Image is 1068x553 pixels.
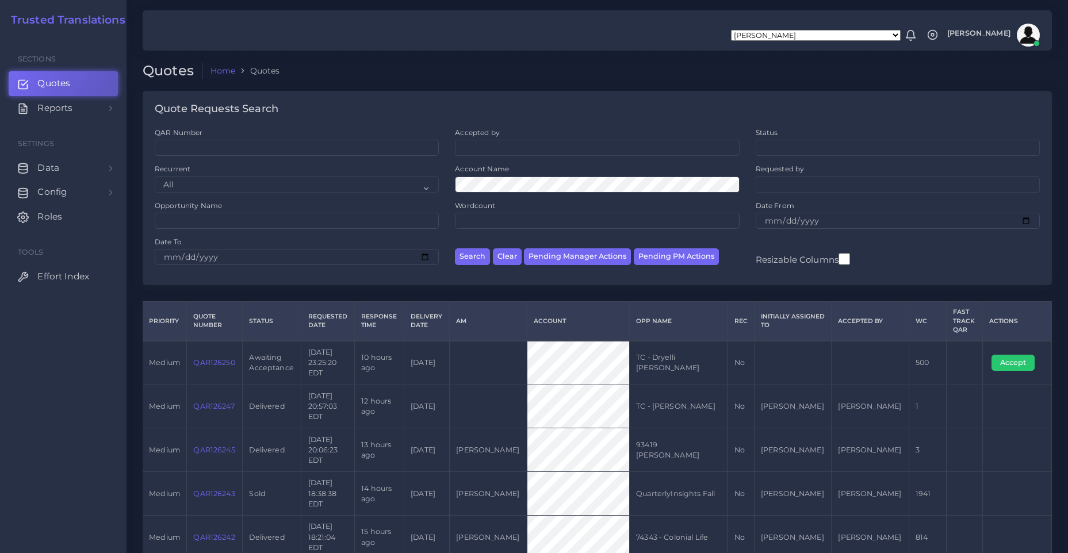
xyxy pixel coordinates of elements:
td: Delivered [243,385,301,428]
td: [PERSON_NAME] [754,472,831,516]
span: Data [37,162,59,174]
a: QAR126245 [193,446,235,454]
td: Delivered [243,428,301,472]
input: Resizable Columns [839,252,850,266]
button: Pending Manager Actions [524,248,631,265]
td: Awaiting Acceptance [243,341,301,385]
th: Response Time [354,302,404,341]
span: Sections [18,55,56,63]
span: Effort Index [37,270,89,283]
button: Pending PM Actions [634,248,719,265]
td: [DATE] 23:25:20 EDT [301,341,355,385]
span: medium [149,402,180,410]
td: No [728,385,754,428]
td: 3 [909,428,946,472]
span: medium [149,358,180,367]
label: Date To [155,237,182,247]
td: [DATE] [404,385,449,428]
td: No [728,428,754,472]
button: Accept [992,355,1035,371]
td: [PERSON_NAME] [754,385,831,428]
a: QAR126247 [193,402,234,410]
a: [PERSON_NAME]avatar [941,24,1044,47]
th: Requested Date [301,302,355,341]
a: QAR126242 [193,533,235,542]
label: Wordcount [455,201,495,210]
label: Recurrent [155,164,190,174]
a: Home [210,65,236,76]
a: Config [9,180,118,204]
td: 1941 [909,472,946,516]
a: Trusted Translations [3,14,125,27]
span: Config [37,186,67,198]
th: Opp Name [630,302,728,341]
td: [DATE] 20:57:03 EDT [301,385,355,428]
th: WC [909,302,946,341]
td: [PERSON_NAME] [450,428,527,472]
span: Tools [18,248,44,256]
th: Initially Assigned to [754,302,831,341]
span: Roles [37,210,62,223]
th: Delivery Date [404,302,449,341]
td: [PERSON_NAME] [832,428,909,472]
td: QuarterlyInsights Fall [630,472,728,516]
td: TC - [PERSON_NAME] [630,385,728,428]
button: Clear [493,248,522,265]
span: Quotes [37,77,70,90]
a: Effort Index [9,264,118,289]
a: Roles [9,205,118,229]
li: Quotes [235,65,280,76]
td: [DATE] [404,341,449,385]
label: Date From [756,201,794,210]
th: Quote Number [187,302,243,341]
td: 500 [909,341,946,385]
label: QAR Number [155,128,202,137]
td: TC - Dryelli [PERSON_NAME] [630,341,728,385]
a: QAR126250 [193,358,235,367]
label: Resizable Columns [756,252,850,266]
td: Sold [243,472,301,516]
th: Actions [982,302,1051,341]
th: Account [527,302,630,341]
td: [DATE] 20:06:23 EDT [301,428,355,472]
span: Reports [37,102,72,114]
td: [PERSON_NAME] [832,472,909,516]
td: [DATE] [404,472,449,516]
td: [PERSON_NAME] [754,428,831,472]
h2: Quotes [143,63,202,79]
td: 10 hours ago [354,341,404,385]
img: avatar [1017,24,1040,47]
span: [PERSON_NAME] [947,30,1010,37]
td: No [728,472,754,516]
td: [DATE] 18:38:38 EDT [301,472,355,516]
th: Status [243,302,301,341]
label: Status [756,128,778,137]
th: Fast Track QAR [946,302,982,341]
label: Opportunity Name [155,201,222,210]
th: Priority [143,302,187,341]
label: Requested by [756,164,805,174]
td: 1 [909,385,946,428]
th: REC [728,302,754,341]
a: Accept [992,358,1043,366]
button: Search [455,248,490,265]
th: Accepted by [832,302,909,341]
td: [DATE] [404,428,449,472]
span: Settings [18,139,54,148]
td: No [728,341,754,385]
th: AM [450,302,527,341]
a: Quotes [9,71,118,95]
td: 13 hours ago [354,428,404,472]
label: Accepted by [455,128,500,137]
a: QAR126243 [193,489,235,498]
label: Account Name [455,164,509,174]
a: Data [9,156,118,180]
td: 12 hours ago [354,385,404,428]
span: medium [149,533,180,542]
h4: Quote Requests Search [155,103,278,116]
td: [PERSON_NAME] [450,472,527,516]
a: Reports [9,96,118,120]
td: 14 hours ago [354,472,404,516]
span: medium [149,446,180,454]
